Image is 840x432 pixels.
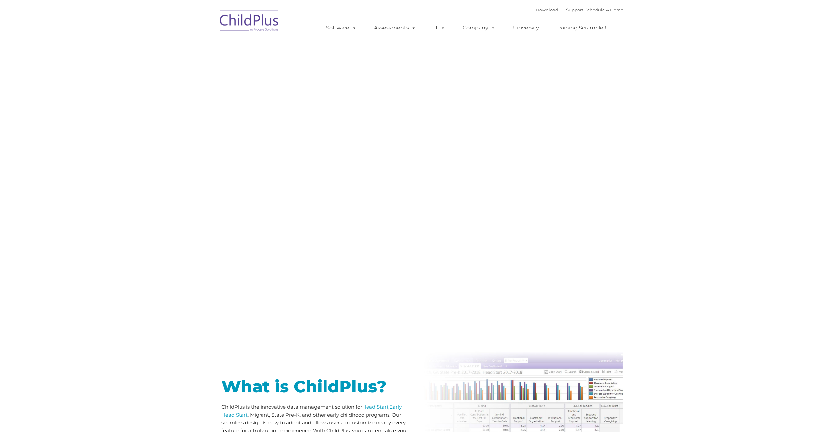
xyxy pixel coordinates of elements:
[550,21,613,34] a: Training Scramble!!
[217,5,282,38] img: ChildPlus by Procare Solutions
[536,7,623,12] font: |
[585,7,623,12] a: Schedule A Demo
[456,21,502,34] a: Company
[536,7,558,12] a: Download
[367,21,423,34] a: Assessments
[506,21,546,34] a: University
[320,21,363,34] a: Software
[566,7,583,12] a: Support
[221,379,415,395] h1: What is ChildPlus?
[427,21,452,34] a: IT
[362,404,388,410] a: Head Start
